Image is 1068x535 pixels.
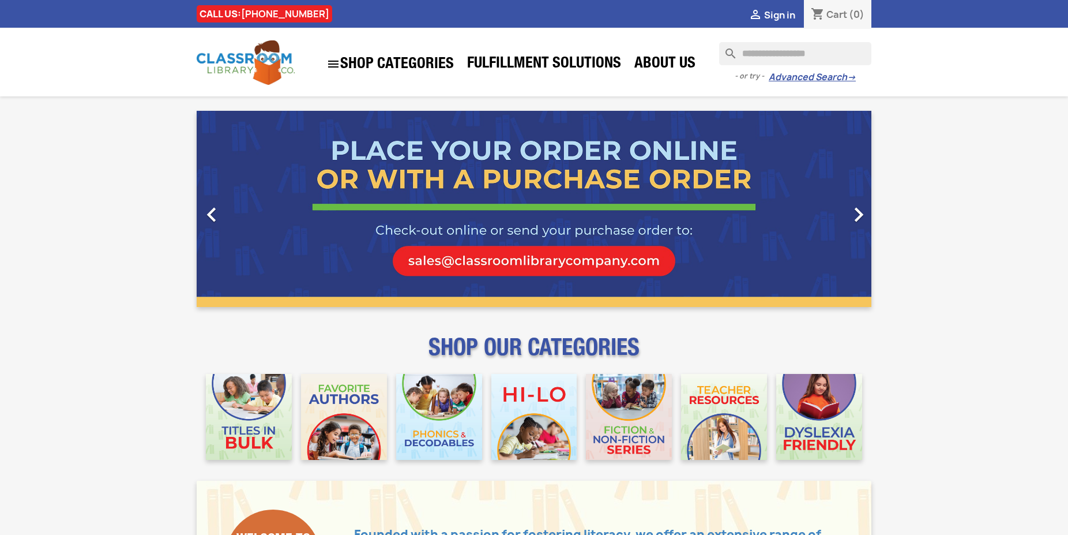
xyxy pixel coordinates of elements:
[197,111,298,307] a: Previous
[770,111,872,307] a: Next
[461,53,627,76] a: Fulfillment Solutions
[844,200,873,229] i: 
[301,374,387,460] img: CLC_Favorite_Authors_Mobile.jpg
[396,374,482,460] img: CLC_Phonics_And_Decodables_Mobile.jpg
[586,374,672,460] img: CLC_Fiction_Nonfiction_Mobile.jpg
[321,51,460,77] a: SHOP CATEGORIES
[847,72,856,83] span: →
[681,374,767,460] img: CLC_Teacher_Resources_Mobile.jpg
[749,9,795,21] a:  Sign in
[197,200,226,229] i: 
[749,9,762,23] i: 
[776,374,862,460] img: CLC_Dyslexia_Mobile.jpg
[197,40,295,85] img: Classroom Library Company
[719,42,733,56] i: search
[197,5,332,23] div: CALL US:
[849,8,864,21] span: (0)
[769,72,856,83] a: Advanced Search→
[719,42,871,65] input: Search
[811,8,825,22] i: shopping_cart
[764,9,795,21] span: Sign in
[206,374,292,460] img: CLC_Bulk_Mobile.jpg
[629,53,701,76] a: About Us
[326,57,340,71] i: 
[197,344,871,365] p: SHOP OUR CATEGORIES
[241,8,329,20] a: [PHONE_NUMBER]
[826,8,847,21] span: Cart
[491,374,577,460] img: CLC_HiLo_Mobile.jpg
[197,111,871,307] ul: Carousel container
[735,70,769,82] span: - or try -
